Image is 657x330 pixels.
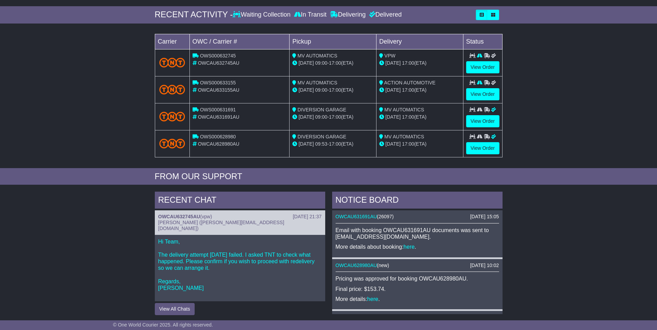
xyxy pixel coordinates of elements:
[298,134,346,139] span: DIVERSION GARAGE
[402,141,414,147] span: 17:00
[299,114,314,120] span: [DATE]
[198,87,239,93] span: OWCAU633155AU
[379,214,392,219] span: 26097
[379,263,388,268] span: new
[299,87,314,93] span: [DATE]
[113,322,213,328] span: © One World Courier 2025. All rights reserved.
[385,141,401,147] span: [DATE]
[158,238,322,298] p: Hi Team, The delivery attempt [DATE] failed. I asked TNT to check what happened. Please confirm i...
[384,134,424,139] span: MV AUTOMATICS
[367,296,378,302] a: here
[379,113,460,121] div: (ETA)
[233,11,292,19] div: Waiting Collection
[384,107,424,112] span: MV AUTOMATICS
[336,214,377,219] a: OWCAU631691AU
[158,220,284,231] span: [PERSON_NAME] ([PERSON_NAME][EMAIL_ADDRESS][DOMAIN_NAME])
[155,34,189,49] td: Carrier
[159,112,185,121] img: TNT_Domestic.png
[200,107,236,112] span: OWS000631691
[298,53,337,58] span: MV AUTOMATICS
[329,141,341,147] span: 17:00
[158,214,200,219] a: OWCAU632745AU
[329,87,341,93] span: 17:00
[367,11,402,19] div: Delivered
[202,214,211,219] span: vpw
[466,115,499,127] a: View Order
[298,107,346,112] span: DIVERSION GARAGE
[155,192,325,210] div: RECENT CHAT
[200,80,236,85] span: OWS000633155
[336,275,499,282] p: Pricing was approved for booking OWCAU628980AU.
[315,141,327,147] span: 09:53
[198,141,239,147] span: OWCAU628980AU
[470,263,499,268] div: [DATE] 10:02
[329,114,341,120] span: 17:00
[332,192,503,210] div: NOTICE BOARD
[159,58,185,67] img: TNT_Domestic.png
[328,11,367,19] div: Delivering
[336,214,499,220] div: ( )
[292,59,373,67] div: - (ETA)
[402,60,414,66] span: 17:00
[315,114,327,120] span: 09:00
[159,139,185,148] img: TNT_Domestic.png
[155,172,503,182] div: FROM OUR SUPPORT
[200,53,236,58] span: OWS000632745
[379,86,460,94] div: (ETA)
[466,142,499,154] a: View Order
[402,87,414,93] span: 17:00
[470,214,499,220] div: [DATE] 15:05
[159,85,185,94] img: TNT_Domestic.png
[292,11,328,19] div: In Transit
[315,60,327,66] span: 09:00
[299,141,314,147] span: [DATE]
[379,59,460,67] div: (ETA)
[198,114,239,120] span: OWCAU631691AU
[292,140,373,148] div: - (ETA)
[466,61,499,73] a: View Order
[155,10,233,20] div: RECENT ACTIVITY -
[292,113,373,121] div: - (ETA)
[336,263,377,268] a: OWCAU628980AU
[336,286,499,292] p: Final price: $153.74.
[463,34,502,49] td: Status
[200,134,236,139] span: OWS000628980
[466,88,499,100] a: View Order
[384,80,435,85] span: ACTION AUTOMOTIVE
[189,34,290,49] td: OWC / Carrier #
[299,60,314,66] span: [DATE]
[293,214,321,220] div: [DATE] 21:37
[158,214,322,220] div: ( )
[402,114,414,120] span: 17:00
[292,86,373,94] div: - (ETA)
[336,227,499,240] p: Email with booking OWCAU631691AU documents was sent to [EMAIL_ADDRESS][DOMAIN_NAME].
[290,34,376,49] td: Pickup
[336,263,499,268] div: ( )
[385,114,401,120] span: [DATE]
[376,34,463,49] td: Delivery
[198,60,239,66] span: OWCAU632745AU
[384,53,396,58] span: VPW
[379,140,460,148] div: (ETA)
[315,87,327,93] span: 09:00
[298,80,337,85] span: MV AUTOMATICS
[385,60,401,66] span: [DATE]
[155,303,195,315] button: View All Chats
[403,244,415,250] a: here
[329,60,341,66] span: 17:00
[385,87,401,93] span: [DATE]
[336,296,499,302] p: More details: .
[336,244,499,250] p: More details about booking: .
